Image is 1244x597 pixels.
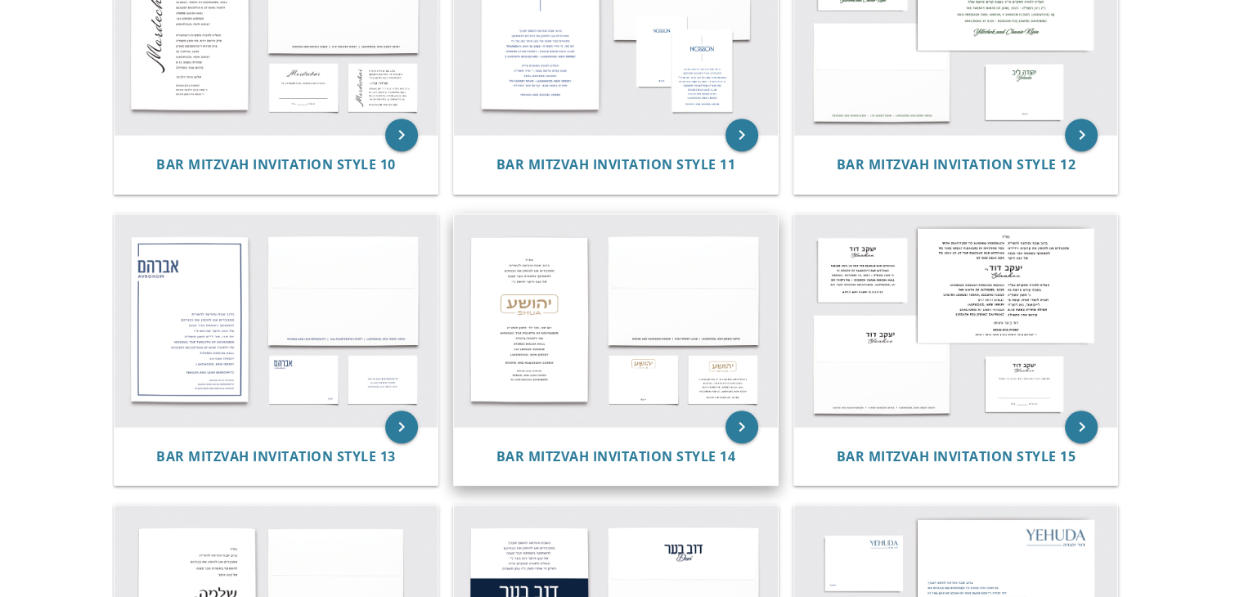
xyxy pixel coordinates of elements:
[454,214,778,427] img: Bar Mitzvah Invitation Style 14
[496,155,736,173] span: Bar Mitzvah Invitation Style 11
[836,157,1076,173] a: Bar Mitzvah Invitation Style 12
[836,447,1076,465] span: Bar Mitzvah Invitation Style 15
[156,447,396,465] span: Bar Mitzvah Invitation Style 13
[156,155,396,173] span: Bar Mitzvah Invitation Style 10
[496,449,736,465] a: Bar Mitzvah Invitation Style 14
[385,411,418,443] a: keyboard_arrow_right
[1065,119,1098,151] a: keyboard_arrow_right
[1065,411,1098,443] a: keyboard_arrow_right
[725,411,758,443] a: keyboard_arrow_right
[836,155,1076,173] span: Bar Mitzvah Invitation Style 12
[385,119,418,151] a: keyboard_arrow_right
[156,449,396,465] a: Bar Mitzvah Invitation Style 13
[496,447,736,465] span: Bar Mitzvah Invitation Style 14
[496,157,736,173] a: Bar Mitzvah Invitation Style 11
[794,214,1118,427] img: Bar Mitzvah Invitation Style 15
[156,157,396,173] a: Bar Mitzvah Invitation Style 10
[836,449,1076,465] a: Bar Mitzvah Invitation Style 15
[115,214,438,427] img: Bar Mitzvah Invitation Style 13
[725,119,758,151] a: keyboard_arrow_right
